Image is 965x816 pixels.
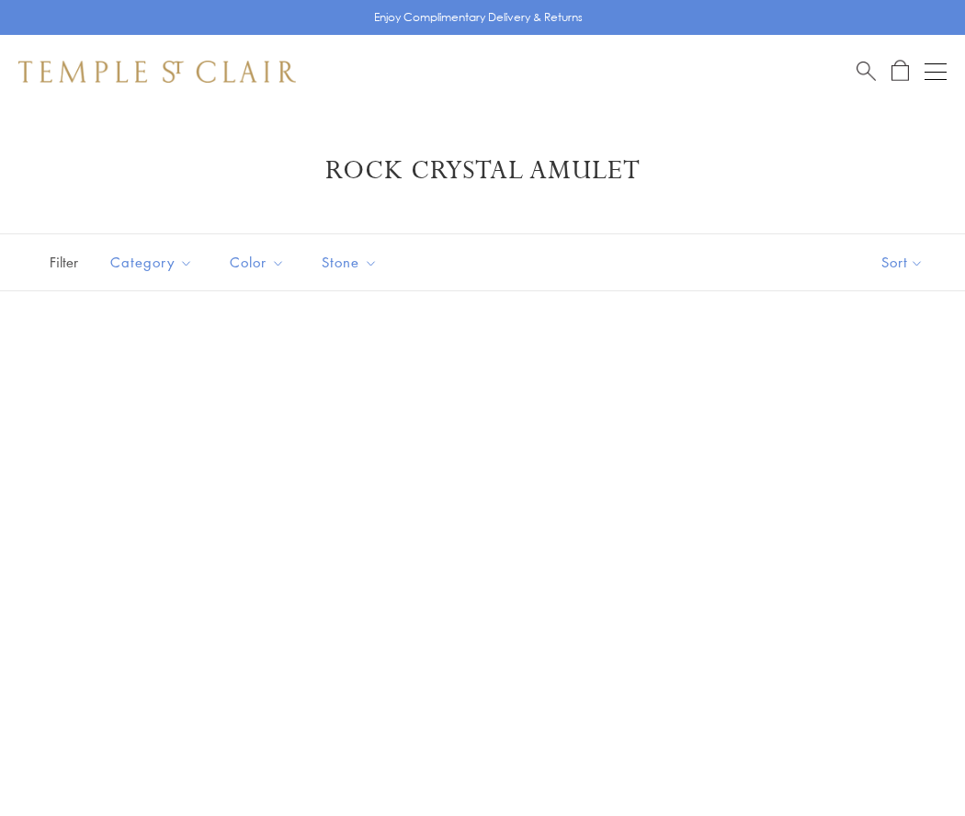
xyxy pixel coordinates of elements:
[221,251,299,274] span: Color
[925,61,947,83] button: Open navigation
[216,242,299,283] button: Color
[18,61,296,83] img: Temple St. Clair
[857,60,876,83] a: Search
[101,251,207,274] span: Category
[46,154,919,187] h1: Rock Crystal Amulet
[374,8,583,27] p: Enjoy Complimentary Delivery & Returns
[96,242,207,283] button: Category
[891,60,909,83] a: Open Shopping Bag
[312,251,392,274] span: Stone
[308,242,392,283] button: Stone
[840,234,965,290] button: Show sort by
